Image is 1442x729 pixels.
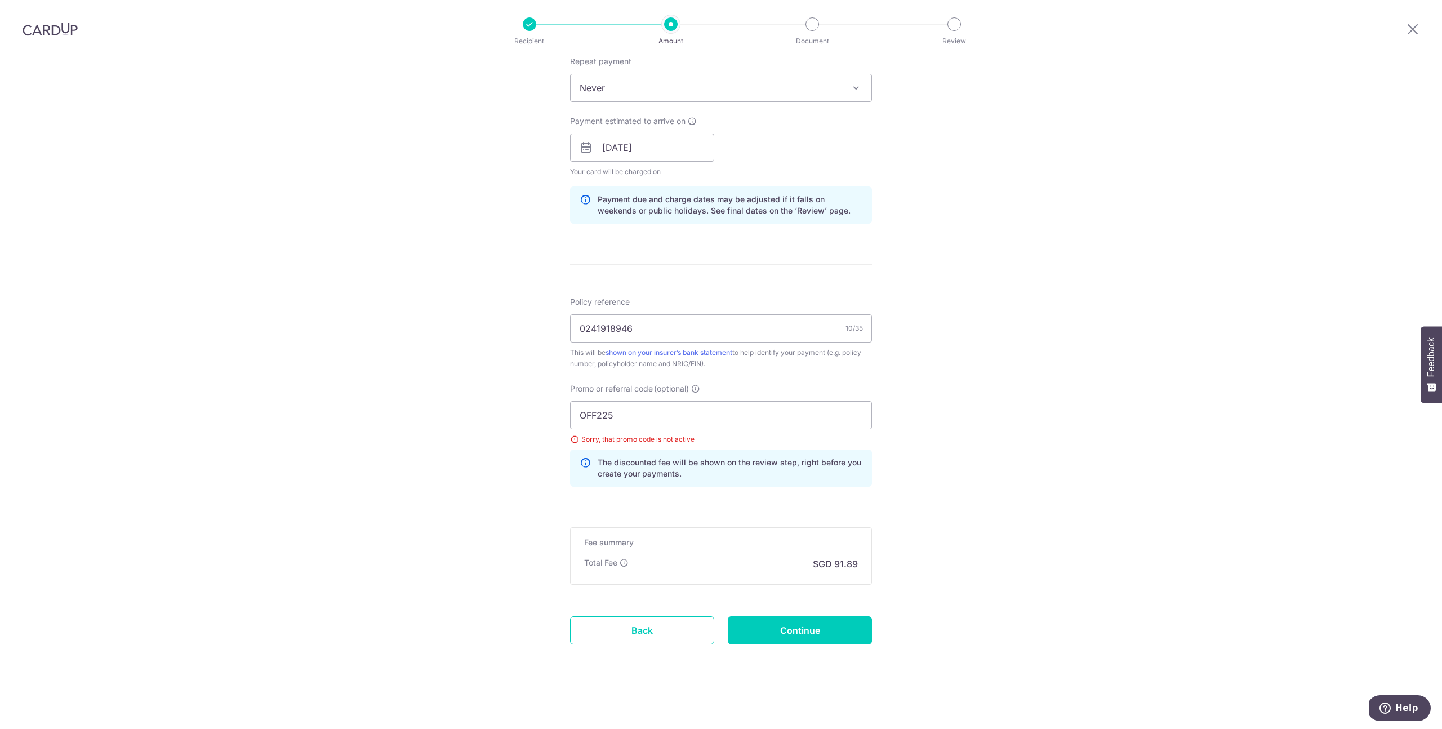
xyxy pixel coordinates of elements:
[570,296,630,308] label: Policy reference
[570,166,714,177] span: Your card will be charged on
[570,434,872,445] div: Sorry, that promo code is not active
[1369,695,1431,723] iframe: Opens a widget where you can find more information
[654,383,689,394] span: (optional)
[606,348,732,357] a: shown on your insurer’s bank statement
[23,23,78,36] img: CardUp
[1426,337,1436,377] span: Feedback
[570,347,872,370] div: This will be to help identify your payment (e.g. policy number, policyholder name and NRIC/FIN).
[728,616,872,644] input: Continue
[570,115,686,127] span: Payment estimated to arrive on
[598,457,862,479] p: The discounted fee will be shown on the review step, right before you create your payments.
[813,557,858,571] p: SGD 91.89
[598,194,862,216] p: Payment due and charge dates may be adjusted if it falls on weekends or public holidays. See fina...
[1421,326,1442,403] button: Feedback - Show survey
[570,134,714,162] input: DD / MM / YYYY
[629,35,713,47] p: Amount
[570,56,631,67] label: Repeat payment
[570,383,653,394] span: Promo or referral code
[845,323,863,334] div: 10/35
[584,557,617,568] p: Total Fee
[571,74,871,101] span: Never
[913,35,996,47] p: Review
[584,537,858,548] h5: Fee summary
[570,74,872,102] span: Never
[488,35,571,47] p: Recipient
[771,35,854,47] p: Document
[570,616,714,644] a: Back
